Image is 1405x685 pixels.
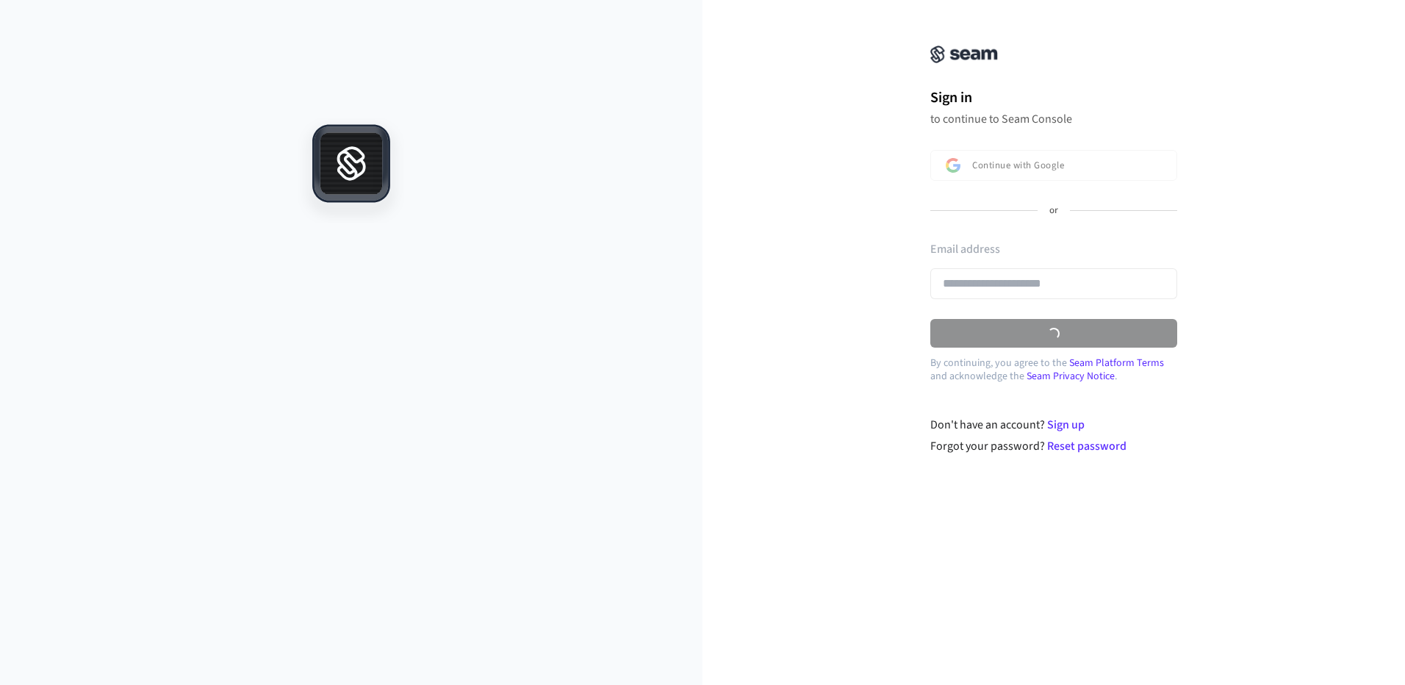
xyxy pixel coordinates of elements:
a: Sign up [1047,417,1085,433]
p: or [1049,204,1058,218]
a: Seam Privacy Notice [1027,369,1115,384]
img: Seam Console [930,46,998,63]
a: Reset password [1047,438,1126,454]
a: Seam Platform Terms [1069,356,1164,370]
h1: Sign in [930,87,1177,109]
div: Forgot your password? [930,437,1178,455]
div: Don't have an account? [930,416,1178,434]
p: to continue to Seam Console [930,112,1177,126]
p: By continuing, you agree to the and acknowledge the . [930,356,1177,383]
